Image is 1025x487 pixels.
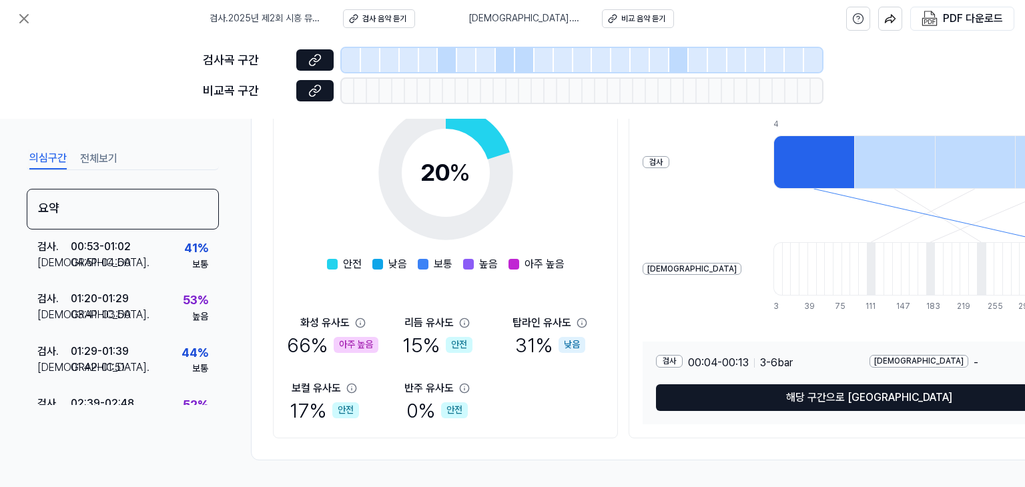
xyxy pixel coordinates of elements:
span: 아주 높음 [525,256,565,272]
span: 안전 [343,256,362,272]
div: 검사 음악 듣기 [362,13,406,25]
div: 111 [866,301,874,312]
div: 01:29 - 01:39 [71,344,129,360]
span: 높음 [479,256,498,272]
div: 147 [896,301,905,312]
div: 39 [804,301,813,312]
div: 탑라인 유사도 [512,315,571,331]
div: 높음 [192,310,208,324]
div: 01:42 - 01:51 [71,360,125,376]
div: 비교곡 구간 [203,81,288,101]
div: 낮음 [559,337,585,353]
div: 00:53 - 01:02 [71,239,131,255]
button: help [846,7,870,31]
div: [DEMOGRAPHIC_DATA] [643,263,741,276]
div: 15 % [402,331,472,359]
div: 검사곡 구간 [203,51,288,70]
div: 31 % [515,331,585,359]
span: 00:04 - 00:13 [688,355,749,371]
div: 53 % [183,291,208,310]
div: 검사 [656,355,683,368]
span: 검사 . 2025년 제2회 시흥 뮤직페스티벌 참가 영상_낙엽 날개([PERSON_NAME]).mp4 [210,12,327,25]
div: 검사 [643,156,669,169]
div: 02:39 - 02:48 [71,396,134,412]
div: 183 [926,301,935,312]
button: 검사 음악 듣기 [343,9,415,28]
div: 255 [988,301,996,312]
div: 비교 음악 듣기 [621,13,665,25]
div: 4 [773,119,854,130]
div: 안전 [441,402,468,418]
div: 화성 유사도 [300,315,350,331]
div: 반주 유사도 [404,380,454,396]
div: 03:41 - 03:50 [71,307,131,323]
div: 04:51 - 04:60 [71,255,131,271]
div: 0 % [406,396,468,424]
div: 3 [773,301,782,312]
img: share [884,13,896,25]
div: 44 % [182,344,208,363]
div: 01:20 - 01:29 [71,291,129,307]
div: 안전 [332,402,359,418]
div: 보통 [192,362,208,376]
span: 낮음 [388,256,407,272]
div: 52 % [183,396,208,415]
div: 검사 . [37,239,71,255]
span: 보통 [434,256,452,272]
span: % [449,158,470,187]
div: 검사 . [37,344,71,360]
button: 전체보기 [80,148,117,169]
div: [DEMOGRAPHIC_DATA] . [37,307,71,323]
div: 안전 [446,337,472,353]
div: 리듬 유사도 [404,315,454,331]
span: [DEMOGRAPHIC_DATA] . Muroti [468,12,586,25]
svg: help [852,12,864,25]
div: 요약 [27,189,219,229]
button: PDF 다운로드 [919,7,1006,30]
img: PDF Download [922,11,938,27]
div: [DEMOGRAPHIC_DATA] . [37,360,71,376]
div: [DEMOGRAPHIC_DATA] . [37,255,71,271]
div: 219 [957,301,966,312]
div: [DEMOGRAPHIC_DATA] [870,355,968,368]
div: 보컬 유사도 [292,380,341,396]
div: 검사 . [37,291,71,307]
button: 비교 음악 듣기 [602,9,674,28]
div: 아주 높음 [334,337,378,353]
div: 20 [420,155,470,191]
div: 검사 . [37,396,71,412]
div: 75 [835,301,843,312]
button: 의심구간 [29,148,67,169]
div: PDF 다운로드 [943,10,1003,27]
div: 66 % [287,331,378,359]
span: 3 - 6 bar [760,355,793,371]
div: 41 % [184,239,208,258]
div: 보통 [192,258,208,272]
div: 17 % [290,396,359,424]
